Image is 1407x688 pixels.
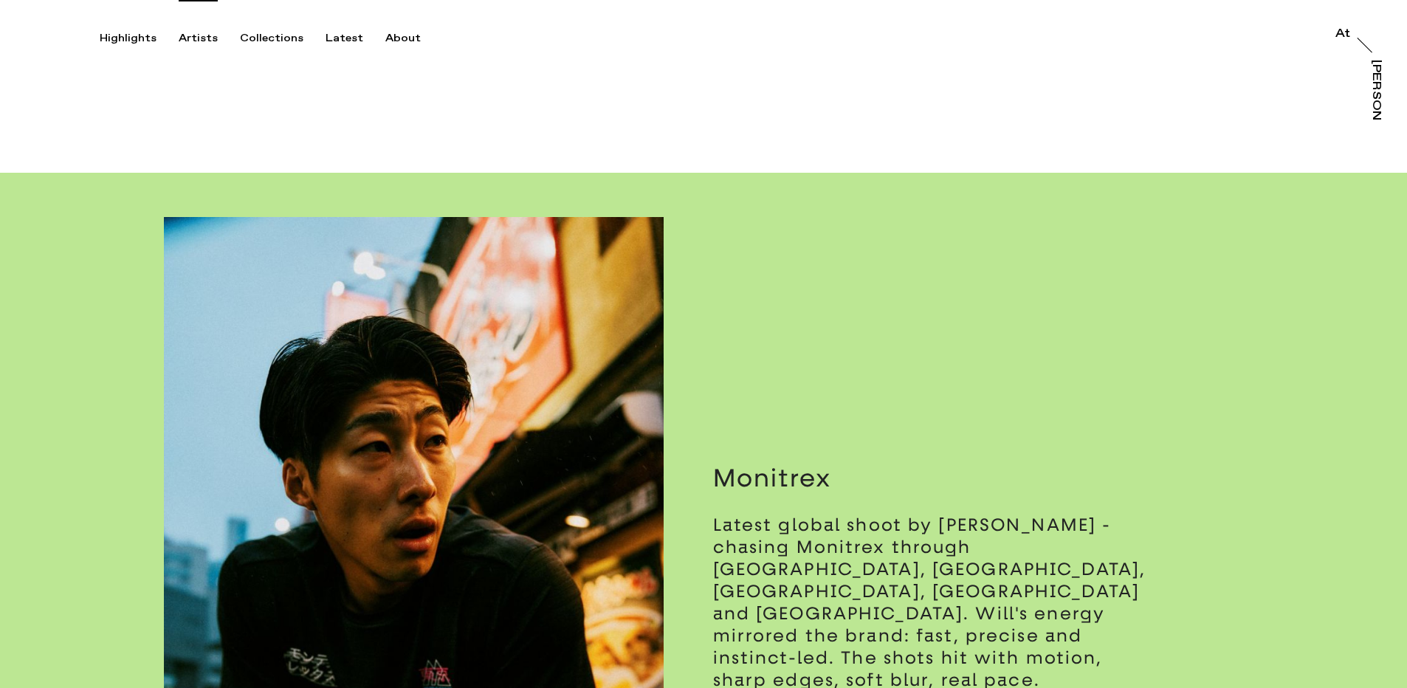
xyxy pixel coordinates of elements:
div: Artists [179,32,218,45]
button: About [385,32,443,45]
a: At [1335,28,1350,43]
div: Collections [240,32,303,45]
button: Highlights [100,32,179,45]
div: Highlights [100,32,156,45]
a: [PERSON_NAME] [1367,60,1382,120]
h3: Monitrex [713,463,1312,494]
div: [PERSON_NAME] [1370,60,1382,173]
button: Artists [179,32,240,45]
div: Latest [326,32,363,45]
button: Latest [326,32,385,45]
div: About [385,32,421,45]
button: Collections [240,32,326,45]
